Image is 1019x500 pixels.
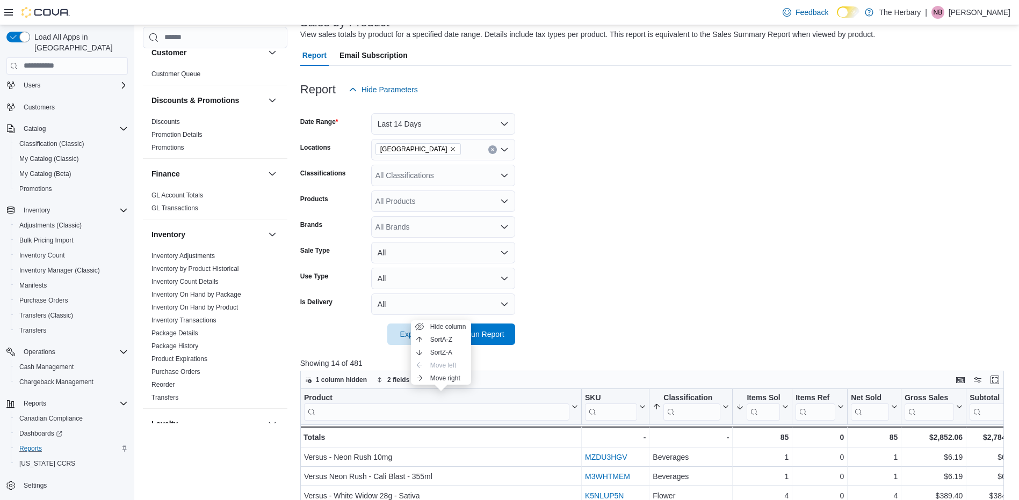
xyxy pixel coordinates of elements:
a: Inventory Adjustments [151,252,215,260]
label: Products [300,195,328,203]
div: $6.19 [970,470,1016,483]
span: Transfers (Classic) [15,309,128,322]
button: Inventory [19,204,54,217]
a: M3WHTMEM [585,472,630,481]
a: Inventory Count Details [151,278,219,285]
button: Hide Parameters [344,79,422,100]
span: My Catalog (Beta) [19,170,71,178]
div: Inventory [143,249,287,408]
a: My Catalog (Beta) [15,167,76,180]
a: Discounts [151,118,180,126]
a: Dashboards [15,427,67,440]
label: Date Range [300,117,338,126]
a: [US_STATE] CCRS [15,457,80,470]
span: Transfers (Classic) [19,311,73,320]
a: Promotions [151,144,184,151]
span: Package Details [151,329,198,337]
span: GL Account Totals [151,191,203,200]
div: Beverages [653,451,729,464]
span: Cash Management [19,363,74,371]
span: Sort Z-A [430,348,452,357]
a: Purchase Orders [151,368,200,376]
a: Transfers [15,324,50,337]
span: Load All Apps in [GEOGRAPHIC_DATA] [30,32,128,53]
button: Finance [266,167,279,180]
span: Chargeback Management [15,376,128,388]
button: 1 column hidden [301,373,371,386]
button: Inventory [151,229,264,240]
span: Canadian Compliance [19,414,83,423]
div: 1 [736,451,789,464]
a: Transfers [151,394,178,401]
button: Inventory [2,203,132,218]
span: Inventory On Hand by Package [151,290,241,299]
a: Inventory Transactions [151,317,216,324]
span: Operations [19,345,128,358]
span: Inventory [19,204,128,217]
button: Classification (Classic) [11,136,132,151]
div: $2,784.06 [970,431,1016,444]
div: Gross Sales [905,393,954,403]
div: Items Sold [747,393,780,403]
span: Inventory Count [15,249,128,262]
button: Hide column [411,320,471,333]
div: Discounts & Promotions [143,115,287,158]
div: Items Ref [796,393,835,403]
button: Adjustments (Classic) [11,218,132,233]
button: Transfers (Classic) [11,308,132,323]
span: NB [934,6,943,19]
div: View sales totals by product for a specified date range. Details include tax types per product. T... [300,29,875,40]
label: Locations [300,143,331,152]
div: Totals [303,431,578,444]
div: Net Sold [851,393,889,403]
span: Reports [24,399,46,408]
div: - [585,431,646,444]
button: Chargeback Management [11,374,132,389]
img: Cova [21,7,70,18]
div: Nick Brenneman [931,6,944,19]
span: Product Expirations [151,355,207,363]
span: London [375,143,461,155]
a: My Catalog (Classic) [15,152,83,165]
span: Transfers [15,324,128,337]
span: [GEOGRAPHIC_DATA] [380,144,447,155]
span: Report [302,45,327,66]
p: The Herbary [879,6,921,19]
div: Finance [143,189,287,219]
a: MZDU3HGV [585,453,627,461]
a: Customers [19,101,59,114]
a: Feedback [778,2,833,23]
span: Email Subscription [339,45,408,66]
span: 1 column hidden [316,376,367,384]
span: Inventory On Hand by Product [151,303,238,312]
span: Inventory Manager (Classic) [15,264,128,277]
div: SKU [585,393,637,403]
button: Remove London from selection in this group [450,146,456,152]
h3: Finance [151,168,180,179]
button: Display options [971,373,984,386]
label: Is Delivery [300,298,333,306]
span: 2 fields sorted [387,376,431,384]
button: Reports [11,441,132,456]
span: Customers [19,100,128,114]
button: Loyalty [266,417,279,430]
button: Keyboard shortcuts [954,373,967,386]
button: SKU [585,393,646,420]
button: Net Sold [851,393,898,420]
span: Inventory [24,206,50,215]
button: Inventory Count [11,248,132,263]
span: Inventory by Product Historical [151,264,239,273]
h3: Customer [151,47,186,58]
a: Promotions [15,182,56,195]
a: Reports [15,442,46,455]
span: Move left [430,361,457,370]
button: Customers [2,99,132,115]
a: Reorder [151,381,175,388]
span: Sort A-Z [430,335,452,344]
div: Items Sold [747,393,780,420]
div: 1 [851,470,898,483]
span: Reports [19,397,128,410]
